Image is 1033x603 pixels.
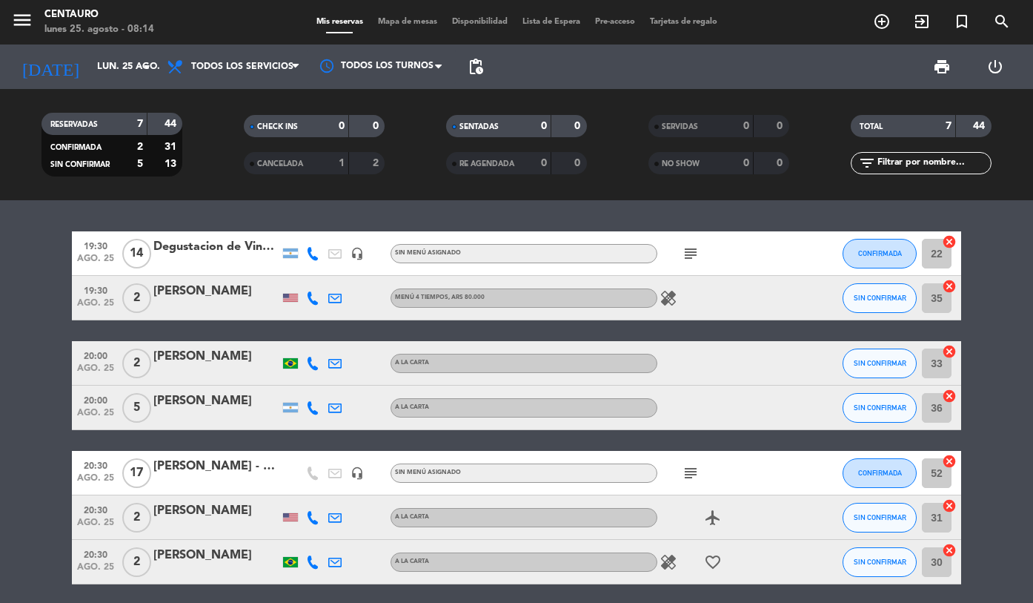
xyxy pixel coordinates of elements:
span: Mis reservas [309,18,371,26]
i: healing [660,289,677,307]
span: RE AGENDADA [459,160,514,168]
strong: 0 [574,158,583,168]
span: NO SHOW [662,160,700,168]
i: favorite_border [704,553,722,571]
button: SIN CONFIRMAR [843,393,917,423]
strong: 1 [339,158,345,168]
span: 14 [122,239,151,268]
strong: 44 [973,121,988,131]
strong: 7 [946,121,951,131]
span: 5 [122,393,151,423]
span: 17 [122,458,151,488]
div: LOG OUT [969,45,1022,89]
strong: 0 [541,158,547,168]
span: ago. 25 [77,408,114,425]
strong: 7 [137,119,143,129]
button: menu [11,9,33,36]
span: 20:30 [77,456,114,473]
strong: 0 [777,158,785,168]
span: 2 [122,503,151,533]
span: SIN CONFIRMAR [50,161,110,168]
span: print [933,58,951,76]
div: [PERSON_NAME] [153,392,279,411]
span: SIN CONFIRMAR [854,558,906,566]
span: SIN CONFIRMAR [854,359,906,367]
span: 20:00 [77,346,114,363]
span: CONFIRMADA [50,144,102,151]
span: ago. 25 [77,363,114,380]
span: ago. 25 [77,562,114,579]
span: CHECK INS [257,123,298,131]
i: exit_to_app [913,13,931,30]
span: 20:00 [77,391,114,408]
span: 20:30 [77,545,114,562]
button: SIN CONFIRMAR [843,547,917,577]
span: 2 [122,349,151,378]
div: Degustacion de Vinos Franceses by [PERSON_NAME] [153,237,279,257]
i: power_settings_new [986,58,1004,76]
strong: 13 [165,159,179,169]
i: headset_mic [351,247,364,260]
span: Lista de Espera [515,18,588,26]
span: ago. 25 [77,254,114,271]
span: pending_actions [467,58,485,76]
i: cancel [942,279,957,294]
span: Pre-acceso [588,18,642,26]
strong: 0 [574,121,583,131]
span: Tarjetas de regalo [642,18,725,26]
span: SIN CONFIRMAR [854,513,906,521]
span: SIN CONFIRMAR [854,403,906,412]
span: ago. 25 [77,518,114,535]
span: A LA CARTA [395,360,429,366]
div: [PERSON_NAME] [153,546,279,565]
span: RESERVADAS [50,121,98,128]
span: CONFIRMADA [858,249,902,257]
span: MENÚ 4 TIEMPOS [395,294,485,300]
strong: 0 [777,121,785,131]
span: 2 [122,547,151,577]
span: Sin menú asignado [395,250,461,256]
span: SENTADAS [459,123,499,131]
input: Filtrar por nombre... [876,155,991,171]
span: A LA CARTA [395,404,429,410]
span: SIN CONFIRMAR [854,294,906,302]
span: ago. 25 [77,298,114,315]
i: cancel [942,543,957,558]
i: search [993,13,1011,30]
strong: 2 [373,158,382,168]
i: headset_mic [351,467,364,480]
span: 20:30 [77,501,114,518]
span: Todos los servicios [191,62,293,72]
i: cancel [942,344,957,359]
i: cancel [942,498,957,513]
span: ago. 25 [77,473,114,490]
button: CONFIRMADA [843,239,917,268]
div: lunes 25. agosto - 08:14 [44,22,154,37]
strong: 2 [137,142,143,152]
span: CANCELADA [257,160,303,168]
strong: 5 [137,159,143,169]
i: cancel [942,389,957,403]
span: 2 [122,283,151,313]
i: arrow_drop_down [138,58,156,76]
i: healing [660,553,677,571]
span: 19:30 [77,281,114,298]
strong: 31 [165,142,179,152]
span: A LA CARTA [395,558,429,564]
button: SIN CONFIRMAR [843,283,917,313]
button: SIN CONFIRMAR [843,349,917,378]
i: cancel [942,234,957,249]
span: , ARS 80.000 [448,294,485,300]
div: Centauro [44,7,154,22]
i: add_circle_outline [873,13,891,30]
i: airplanemode_active [704,509,722,527]
span: 19:30 [77,237,114,254]
span: SERVIDAS [662,123,698,131]
i: menu [11,9,33,31]
i: subject [682,464,700,482]
div: [PERSON_NAME] [153,282,279,301]
strong: 0 [743,121,749,131]
strong: 0 [743,158,749,168]
strong: 0 [373,121,382,131]
div: [PERSON_NAME] [153,501,279,521]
